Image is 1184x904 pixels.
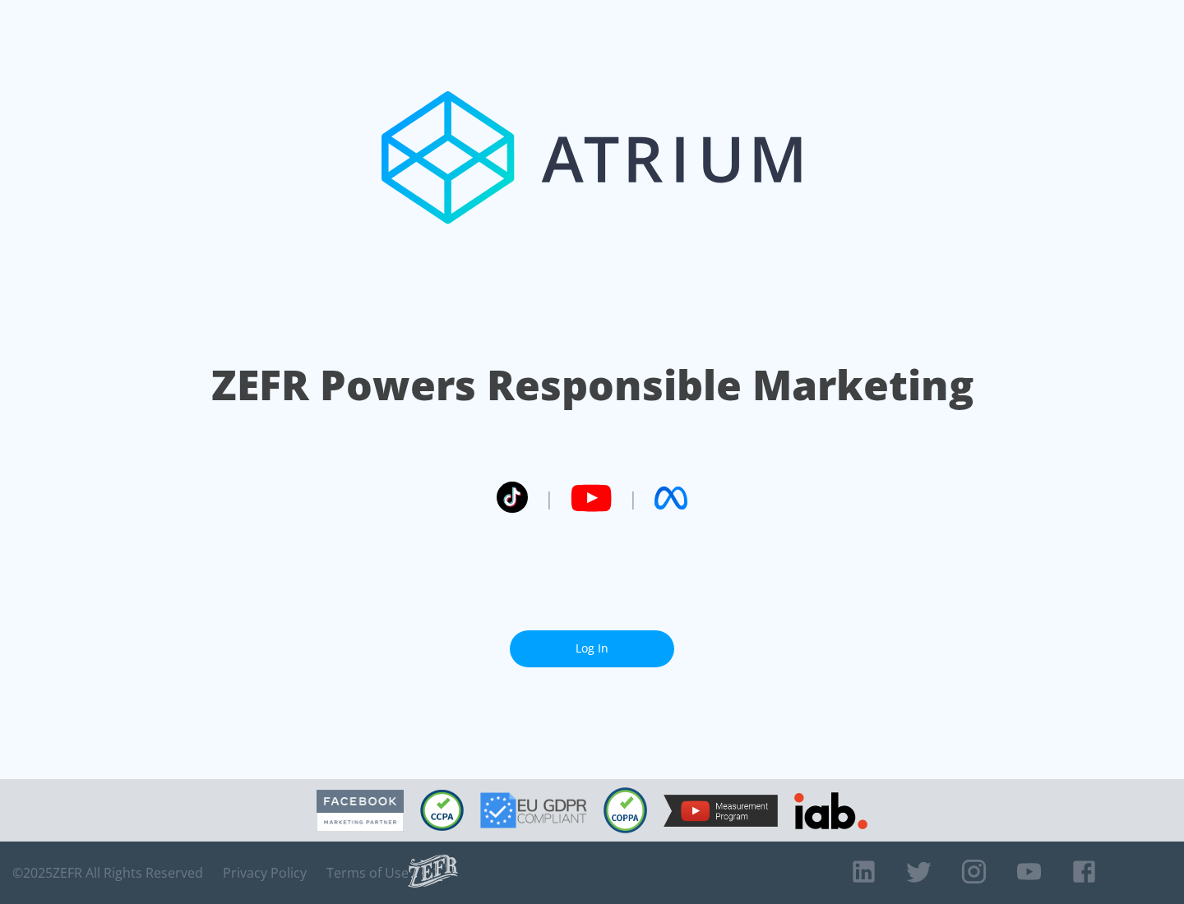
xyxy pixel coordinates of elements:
img: CCPA Compliant [420,790,464,831]
a: Log In [510,630,674,667]
a: Privacy Policy [223,865,307,881]
img: Facebook Marketing Partner [317,790,404,832]
img: YouTube Measurement Program [664,795,778,827]
span: | [628,486,638,510]
h1: ZEFR Powers Responsible Marketing [211,357,974,413]
img: COPPA Compliant [604,787,647,833]
a: Terms of Use [326,865,409,881]
span: | [544,486,554,510]
span: © 2025 ZEFR All Rights Reserved [12,865,203,881]
img: GDPR Compliant [480,792,587,828]
img: IAB [794,792,867,829]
